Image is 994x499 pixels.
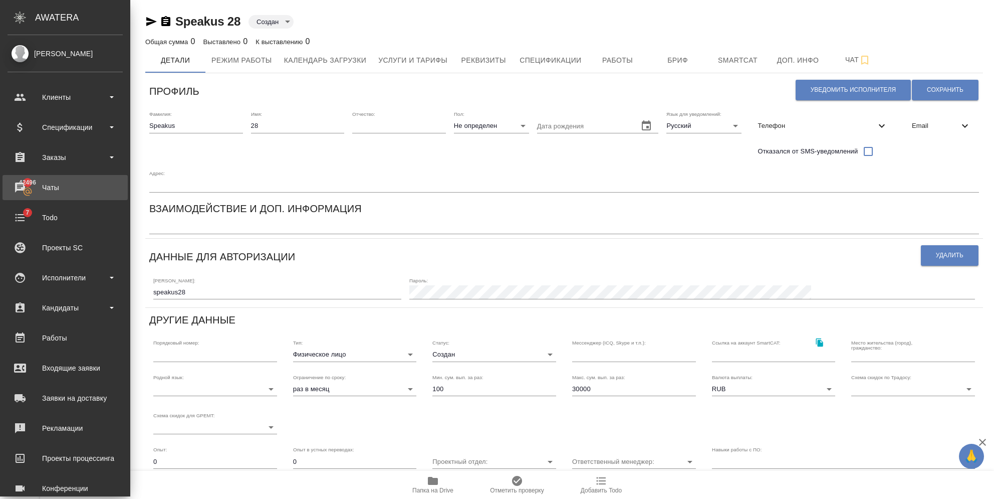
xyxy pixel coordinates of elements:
[20,208,35,218] span: 7
[293,382,417,396] div: раз в месяц
[203,38,243,46] p: Выставлено
[35,8,130,28] div: AWATERA
[8,481,123,496] div: Конференции
[927,86,963,94] span: Сохранить
[581,487,622,494] span: Добавить Todo
[145,36,195,48] div: 0
[149,312,235,328] h6: Другие данные
[758,146,858,156] span: Отказался от SMS-уведомлений
[654,54,702,67] span: Бриф
[8,361,123,376] div: Входящие заявки
[8,240,123,255] div: Проекты SC
[8,90,123,105] div: Клиенты
[153,278,195,283] label: [PERSON_NAME]:
[293,341,303,346] label: Тип:
[912,121,959,131] span: Email
[203,36,248,48] div: 0
[8,180,123,195] div: Чаты
[3,446,128,471] a: Проекты процессинга
[454,119,529,133] div: Не определен
[851,341,944,351] label: Место жительства (город), гражданство:
[8,391,123,406] div: Заявки на доставку
[409,278,428,283] label: Пароль:
[352,112,375,117] label: Отчество:
[293,348,417,362] div: Физическое лицо
[912,80,978,100] button: Сохранить
[3,386,128,411] a: Заявки на доставку
[8,330,123,346] div: Работы
[151,54,199,67] span: Детали
[293,447,354,452] label: Опыт в устных переводах:
[963,446,980,467] span: 🙏
[714,54,762,67] span: Smartcat
[809,332,830,353] button: Скопировать ссылку
[293,375,346,380] label: Ограничение по сроку:
[666,119,741,133] div: Русский
[3,356,128,381] a: Входящие заявки
[454,112,464,117] label: Пол:
[3,235,128,260] a: Проекты SC
[149,171,165,176] label: Адрес:
[666,112,721,117] label: Язык для уведомлений:
[160,16,172,28] button: Скопировать ссылку
[750,115,896,137] div: Телефон
[712,447,762,452] label: Навыки работы с ПО:
[8,300,123,315] div: Кандидаты
[3,325,128,351] a: Работы
[959,444,984,469] button: 🙏
[8,48,123,59] div: [PERSON_NAME]
[774,54,822,67] span: Доп. инфо
[153,375,184,380] label: Родной язык:
[248,15,294,29] div: Создан
[145,38,190,46] p: Общая сумма
[149,112,172,117] label: Фамилия:
[3,416,128,441] a: Рекламации
[520,54,581,67] span: Спецификации
[149,201,362,217] h6: Взаимодействие и доп. информация
[256,36,310,48] div: 0
[211,54,272,67] span: Режим работы
[8,451,123,466] div: Проекты процессинга
[712,375,753,380] label: Валюта выплаты:
[284,54,367,67] span: Календарь загрузки
[149,83,199,99] h6: Профиль
[936,251,963,260] span: Удалить
[256,38,305,46] p: К выставлению
[859,54,871,66] svg: Подписаться
[796,80,911,100] button: Уведомить исполнителя
[3,205,128,230] a: 7Todo
[683,455,697,469] button: Open
[251,112,262,117] label: Имя:
[432,341,449,346] label: Статус:
[904,115,979,137] div: Email
[8,150,123,165] div: Заказы
[432,348,556,362] div: Создан
[149,249,295,265] h6: Данные для авторизации
[8,421,123,436] div: Рекламации
[834,54,882,66] span: Чат
[3,175,128,200] a: 42496Чаты
[712,341,781,346] label: Ссылка на аккаунт SmartCAT:
[153,413,215,418] label: Схема скидок для GPEMT:
[572,375,625,380] label: Макс. сум. вып. за раз:
[490,487,544,494] span: Отметить проверку
[432,375,483,380] label: Мин. сум. вып. за раз:
[153,341,199,346] label: Порядковый номер:
[378,54,447,67] span: Услуги и тарифы
[145,16,157,28] button: Скопировать ссылку для ЯМессенджера
[459,54,508,67] span: Реквизиты
[572,341,646,346] label: Мессенджер (ICQ, Skype и т.п.):
[921,245,978,266] button: Удалить
[8,270,123,285] div: Исполнители
[412,487,453,494] span: Папка на Drive
[475,471,559,499] button: Отметить проверку
[811,86,896,94] span: Уведомить исполнителя
[758,121,876,131] span: Телефон
[13,178,42,188] span: 42496
[8,120,123,135] div: Спецификации
[175,15,240,28] a: Speakus 28
[8,210,123,225] div: Todo
[594,54,642,67] span: Работы
[391,471,475,499] button: Папка на Drive
[712,382,836,396] div: RUB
